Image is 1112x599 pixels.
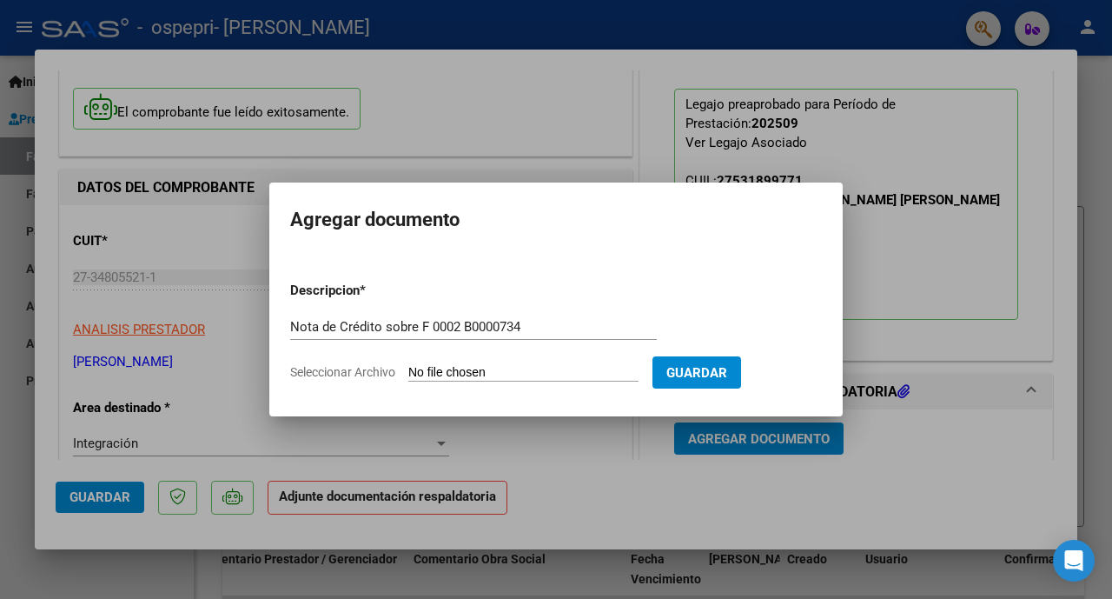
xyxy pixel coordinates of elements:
[652,356,741,389] button: Guardar
[290,365,395,379] span: Seleccionar Archivo
[666,365,727,381] span: Guardar
[1053,540,1095,582] div: Open Intercom Messenger
[290,281,450,301] p: Descripcion
[290,203,822,236] h2: Agregar documento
